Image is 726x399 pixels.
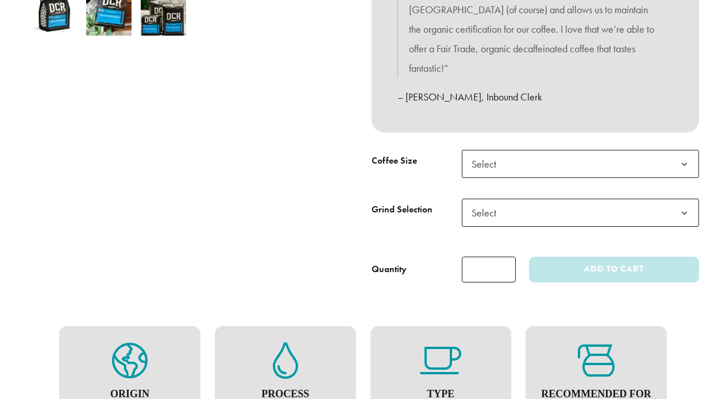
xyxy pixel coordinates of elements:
span: Select [462,199,699,227]
span: Select [467,153,508,175]
input: Product quantity [462,257,516,282]
label: Coffee Size [372,153,462,169]
label: Grind Selection [372,202,462,218]
div: Quantity [372,262,407,276]
span: Select [462,150,699,178]
span: Select [467,202,508,224]
p: – [PERSON_NAME], Inbound Clerk [397,87,673,107]
button: Add to cart [529,257,699,282]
